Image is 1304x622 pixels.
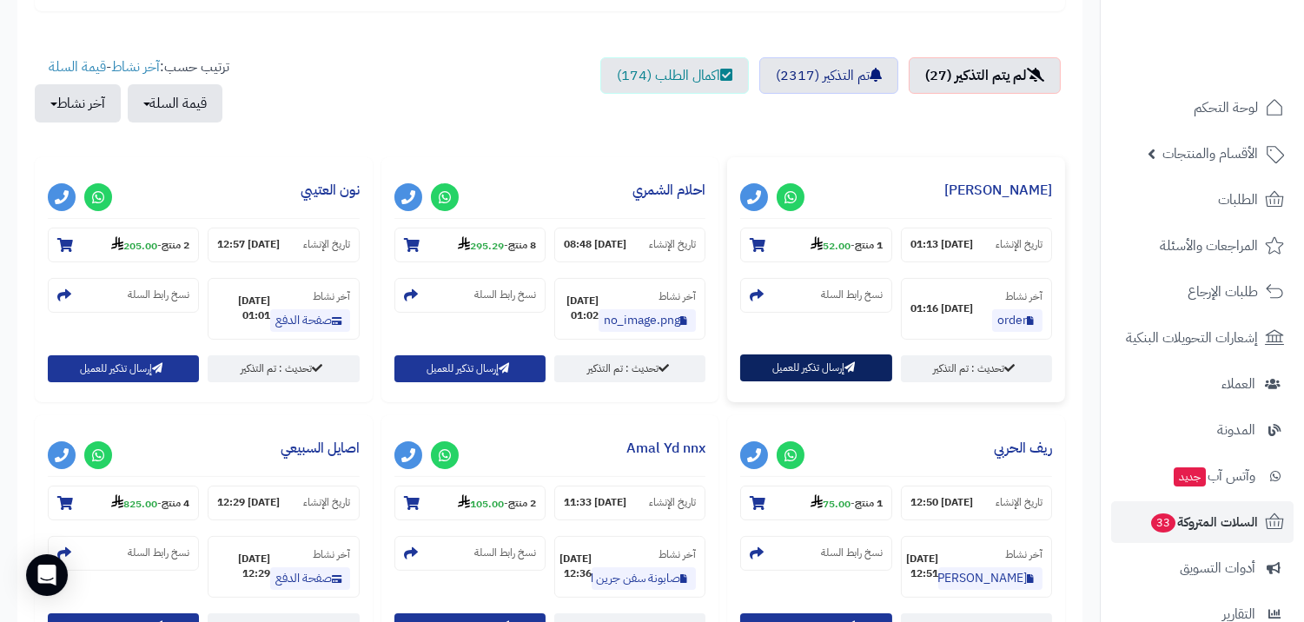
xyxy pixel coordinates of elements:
[564,294,599,323] strong: [DATE] 01:02
[659,546,696,562] small: آخر نشاط
[48,355,199,382] button: إرسال تذكير للعميل
[554,355,705,382] a: تحديث : تم التذكير
[1111,317,1294,359] a: إشعارات التحويلات البنكية
[1174,467,1206,486] span: جديد
[458,494,536,512] small: -
[944,180,1052,201] a: [PERSON_NAME]
[740,228,891,262] section: 1 منتج-52.00
[1005,546,1043,562] small: آخر نشاط
[35,84,121,122] button: آخر نشاط
[759,57,898,94] a: تم التذكير (2317)
[111,238,157,254] strong: 205.00
[474,546,536,560] small: نسخ رابط السلة
[458,238,504,254] strong: 295.29
[564,495,626,510] strong: [DATE] 11:33
[303,237,350,252] small: تاريخ الإنشاء
[111,56,160,77] a: آخر نشاط
[1160,234,1258,258] span: المراجعات والأسئلة
[1111,363,1294,405] a: العملاء
[740,278,891,313] section: نسخ رابط السلة
[128,288,189,302] small: نسخ رابط السلة
[394,486,546,520] section: 2 منتج-105.00
[910,237,973,252] strong: [DATE] 01:13
[811,238,851,254] strong: 52.00
[35,57,229,122] ul: ترتيب حسب: -
[111,496,157,512] strong: 825.00
[208,355,359,382] a: تحديث : تم التذكير
[1111,547,1294,589] a: أدوات التسويق
[303,495,350,510] small: تاريخ الإنشاء
[281,438,360,459] a: اصايل السبيعي
[394,228,546,262] section: 8 منتج-295.29
[740,486,891,520] section: 1 منتج-75.00
[811,496,851,512] strong: 75.00
[48,536,199,571] section: نسخ رابط السلة
[1217,418,1255,442] span: المدونة
[1172,464,1255,488] span: وآتس آب
[600,57,749,94] a: اكمال الطلب (174)
[938,567,1043,590] a: [PERSON_NAME] المتقدم المكثف المضاد
[313,546,350,562] small: آخر نشاط
[659,288,696,304] small: آخر نشاط
[508,496,536,512] strong: 2 منتج
[1126,326,1258,350] span: إشعارات التحويلات البنكية
[632,180,705,201] a: احلام الشمري
[217,294,269,323] strong: [DATE] 01:01
[217,237,280,252] strong: [DATE] 12:57
[26,554,68,596] div: Open Intercom Messenger
[811,494,883,512] small: -
[1111,409,1294,451] a: المدونة
[901,355,1052,382] a: تحديث : تم التذكير
[1111,271,1294,313] a: طلبات الإرجاع
[270,309,350,332] a: صفحة الدفع
[855,496,883,512] strong: 1 منتج
[128,546,189,560] small: نسخ رابط السلة
[1111,225,1294,267] a: المراجعات والأسئلة
[217,495,280,510] strong: [DATE] 12:29
[564,237,626,252] strong: [DATE] 08:48
[111,494,189,512] small: -
[270,567,350,590] a: صفحة الدفع
[1194,96,1258,120] span: لوحة التحكم
[559,552,592,581] strong: [DATE] 12:36
[740,536,891,571] section: نسخ رابط السلة
[508,238,536,254] strong: 8 منتج
[49,56,106,77] a: قيمة السلة
[48,228,199,262] section: 2 منتج-205.00
[48,486,199,520] section: 4 منتج-825.00
[162,238,189,254] strong: 2 منتج
[1218,188,1258,212] span: الطلبات
[592,567,696,590] a: صابونة سفن جرين الطبيعية للعناية بالشعر 120ج
[394,536,546,571] section: نسخ رابط السلة
[458,496,504,512] strong: 105.00
[1111,179,1294,221] a: الطلبات
[1111,455,1294,497] a: وآتس آبجديد
[1162,142,1258,166] span: الأقسام والمنتجات
[909,57,1061,94] a: لم يتم التذكير (27)
[1180,556,1255,580] span: أدوات التسويق
[313,288,350,304] small: آخر نشاط
[128,84,222,122] button: قيمة السلة
[474,288,536,302] small: نسخ رابط السلة
[910,301,973,316] strong: [DATE] 01:16
[599,309,696,332] a: no_image.png
[1111,501,1294,543] a: السلات المتروكة33
[1188,280,1258,304] span: طلبات الإرجاع
[1151,513,1176,533] span: 33
[394,355,546,382] button: إرسال تذكير للعميل
[821,546,883,560] small: نسخ رابط السلة
[992,309,1043,332] a: order
[217,552,269,581] strong: [DATE] 12:29
[1111,87,1294,129] a: لوحة التحكم
[1186,41,1287,77] img: logo-2.png
[994,438,1052,459] a: ريف الحربي
[1221,372,1255,396] span: العملاء
[1005,288,1043,304] small: آخر نشاط
[910,495,973,510] strong: [DATE] 12:50
[394,278,546,313] section: نسخ رابط السلة
[906,552,938,581] strong: [DATE] 12:51
[740,354,891,381] button: إرسال تذكير للعميل
[821,288,883,302] small: نسخ رابط السلة
[649,237,696,252] small: تاريخ الإنشاء
[626,438,705,459] a: Amal Yd nnx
